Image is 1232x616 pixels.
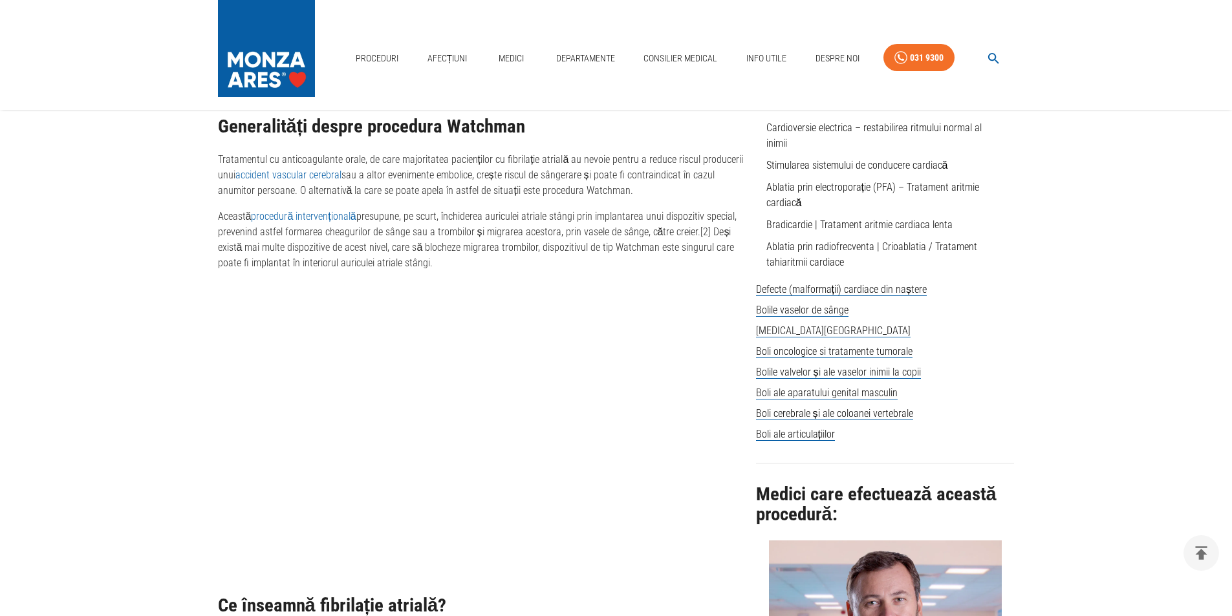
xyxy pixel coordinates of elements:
[756,428,835,441] span: Boli ale articulațiilor
[638,45,722,72] a: Consilier Medical
[218,116,746,137] h2: Generalități despre procedura Watchman
[756,484,1015,525] h2: Medici care efectuează această procedură:
[883,44,955,72] a: 031 9300
[910,50,944,66] div: 031 9300
[218,281,746,575] iframe: Procedura Watchman pentru fibrilația atrială | ARES | Inovație în cardiologie
[741,45,792,72] a: Info Utile
[1183,535,1219,571] button: delete
[422,45,473,72] a: Afecțiuni
[756,283,927,296] span: Defecte (malformații) cardiace din naștere
[766,218,953,231] a: Bradicardie | Tratament aritmie cardiaca lenta
[491,45,532,72] a: Medici
[551,45,620,72] a: Departamente
[810,45,865,72] a: Despre Noi
[218,595,746,616] h2: Ce înseamnă fibrilație atrială?
[351,45,404,72] a: Proceduri
[766,159,948,171] a: Stimularea sistemului de conducere cardiacă
[218,152,746,198] p: Tratamentul cu anticoagulante orale, de care majoritatea pacienților cu fibrilație atrială au nev...
[235,169,341,181] a: accident vascular cerebral
[756,345,913,358] span: Boli oncologice si tratamente tumorale
[766,84,992,112] a: Studiu electrofiziologic / Identificarea zonelor de aritmie cardiaca
[251,210,356,222] a: procedură intervențională
[766,122,982,149] a: Cardioversie electrica – restabilirea ritmului normal al inimii
[756,324,911,337] span: [MEDICAL_DATA][GEOGRAPHIC_DATA]
[756,387,898,399] span: Boli ale aparatului genital masculin
[756,366,921,379] span: Bolile valvelor și ale vaselor inimii la copii
[766,181,979,209] a: Ablatia prin electroporație (PFA) – Tratament aritmie cardiacă
[756,304,848,317] span: Bolile vaselor de sânge
[756,407,913,420] span: Boli cerebrale și ale coloanei vertebrale
[766,240,977,268] a: Ablatia prin radiofrecventa | Crioablatia / Tratament tahiaritmii cardiace
[218,209,746,271] p: Această presupune, pe scurt, închiderea auriculei atriale stângi prin implantarea unui dispozitiv...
